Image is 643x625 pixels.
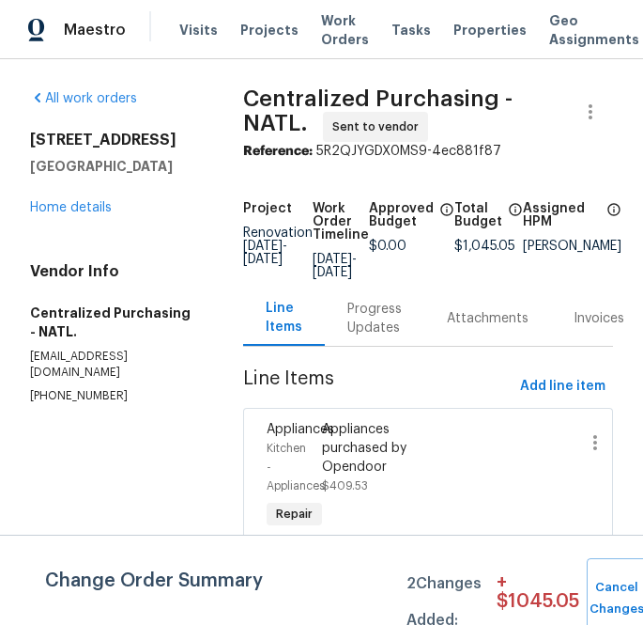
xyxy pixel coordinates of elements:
[243,240,287,266] span: -
[439,202,454,240] span: The total cost of line items that have been approved by both Opendoor and the Trade Partner. This...
[574,309,624,328] div: Invoices
[268,505,320,523] span: Repair
[243,369,513,404] span: Line Items
[267,423,334,436] span: Appliances
[30,92,137,105] a: All work orders
[549,11,639,49] span: Geo Assignments
[322,480,368,492] span: $409.53
[369,240,406,253] span: $0.00
[313,266,352,279] span: [DATE]
[347,300,402,337] div: Progress Updates
[596,577,637,620] span: Cancel Changes
[321,11,369,49] span: Work Orders
[523,202,601,228] h5: Assigned HPM
[243,142,613,161] div: 5R2QJYGDX0MS9-4ec881f87
[453,21,527,39] span: Properties
[243,227,313,266] span: Renovation
[30,262,198,281] h4: Vendor Info
[267,443,325,492] span: Kitchen - Appliances
[179,21,218,39] span: Visits
[30,304,198,341] h5: Centralized Purchasing - NATL.
[30,157,198,176] h5: [GEOGRAPHIC_DATA]
[454,240,515,253] span: $1,045.05
[508,202,523,240] span: The total cost of line items that have been proposed by Opendoor. This sum includes line items th...
[313,202,369,242] h5: Work Order Timeline
[520,375,605,398] span: Add line item
[513,369,613,404] button: Add line item
[266,299,302,336] div: Line Items
[523,240,621,253] div: [PERSON_NAME]
[243,145,313,158] b: Reference:
[313,253,357,279] span: -
[243,202,292,215] h5: Project
[30,349,198,381] p: [EMAIL_ADDRESS][DOMAIN_NAME]
[454,202,502,228] h5: Total Budget
[64,21,126,39] span: Maestro
[30,201,112,214] a: Home details
[322,420,451,477] div: Appliances purchased by Opendoor
[332,117,426,136] span: Sent to vendor
[243,240,283,253] span: [DATE]
[240,21,299,39] span: Projects
[447,309,528,328] div: Attachments
[313,253,352,266] span: [DATE]
[369,202,434,228] h5: Approved Budget
[30,388,198,404] p: [PHONE_NUMBER]
[243,253,283,266] span: [DATE]
[30,131,198,149] h2: [STREET_ADDRESS]
[243,87,513,134] span: Centralized Purchasing - NATL.
[606,202,621,240] span: The hpm assigned to this work order.
[391,23,431,37] span: Tasks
